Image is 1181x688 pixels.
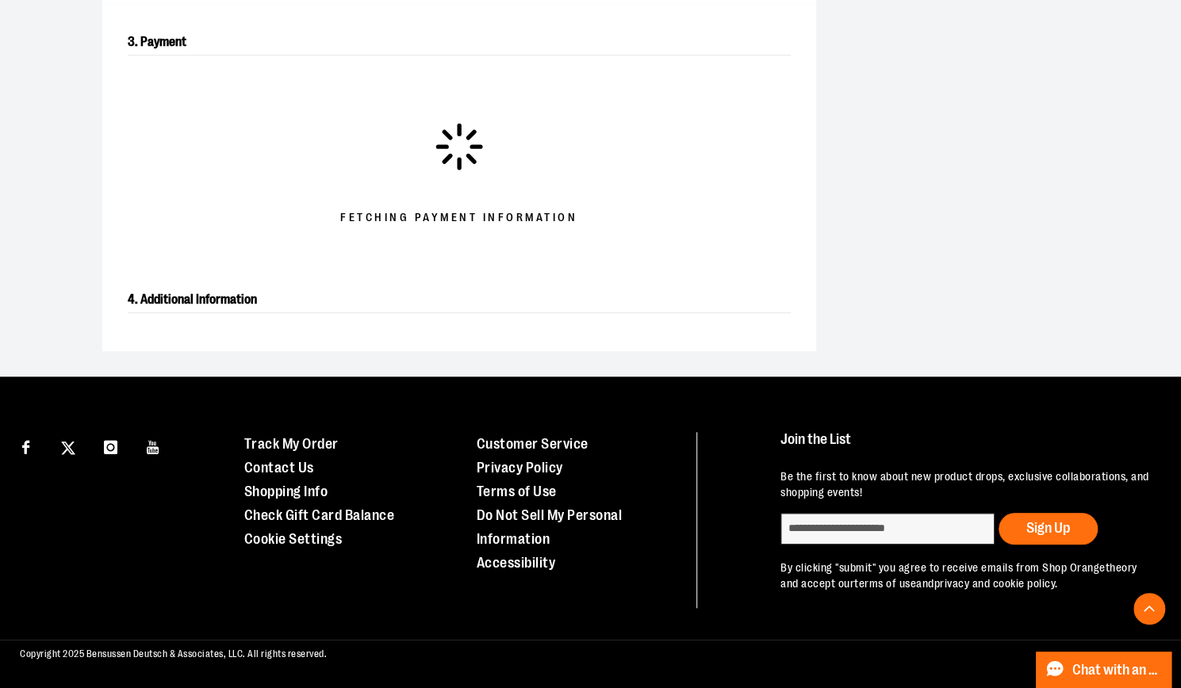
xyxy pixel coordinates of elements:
[244,436,339,452] a: Track My Order
[340,210,577,226] span: Fetching Payment Information
[854,577,916,590] a: terms of use
[780,513,995,545] input: enter email
[20,648,327,659] span: Copyright 2025 Bensussen Deutsch & Associates, LLC. All rights reserved.
[477,436,589,452] a: Customer Service
[477,484,557,499] a: Terms of Use
[934,577,1057,590] a: privacy and cookie policy.
[55,432,82,460] a: Visit our X page
[128,29,791,55] h2: 3. Payment
[244,531,343,547] a: Cookie Settings
[477,555,556,571] a: Accessibility
[780,469,1150,501] p: Be the first to know about new product drops, exclusive collaborations, and shopping events!
[1133,593,1165,625] button: Back To Top
[1072,663,1162,678] span: Chat with an Expert
[477,460,563,476] a: Privacy Policy
[97,432,125,460] a: Visit our Instagram page
[780,560,1150,592] p: By clicking "submit" you agree to receive emails from Shop Orangetheory and accept our and
[244,460,314,476] a: Contact Us
[140,432,167,460] a: Visit our Youtube page
[128,287,791,313] h2: 4. Additional Information
[244,507,395,523] a: Check Gift Card Balance
[780,432,1150,461] h4: Join the List
[61,441,75,455] img: Twitter
[999,513,1098,545] button: Sign Up
[1036,652,1172,688] button: Chat with an Expert
[1026,520,1070,536] span: Sign Up
[477,507,623,547] a: Do Not Sell My Personal Information
[12,432,40,460] a: Visit our Facebook page
[244,484,328,499] a: Shopping Info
